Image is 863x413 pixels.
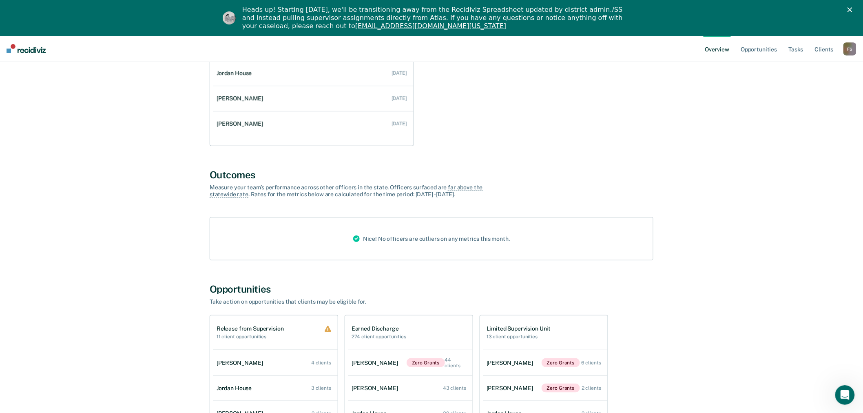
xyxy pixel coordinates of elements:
[392,70,407,76] div: [DATE]
[843,42,856,56] button: FS
[347,218,516,260] div: Nice! No officers are outliers on any metrics this month.
[352,325,406,332] h1: Earned Discharge
[739,36,779,62] a: Opportunities
[311,360,331,366] div: 4 clients
[210,169,653,181] div: Outcomes
[487,334,551,340] h2: 13 client opportunities
[443,385,466,391] div: 43 clients
[787,36,805,62] a: Tasks
[217,385,255,392] div: Jordan House
[487,360,536,366] div: [PERSON_NAME]
[352,385,401,392] div: [PERSON_NAME]
[210,283,653,295] div: Opportunities
[848,7,856,12] div: Close
[311,385,331,391] div: 3 clients
[843,42,856,56] div: F S
[392,121,407,127] div: [DATE]
[581,360,601,366] div: 6 clients
[223,11,236,24] img: Profile image for Kim
[352,360,401,366] div: [PERSON_NAME]
[445,357,466,369] div: 44 clients
[407,358,445,367] span: Zero Grants
[213,87,414,110] a: [PERSON_NAME] [DATE]
[217,325,284,332] h1: Release from Supervision
[487,385,536,392] div: [PERSON_NAME]
[217,70,255,77] div: Jordan House
[213,377,338,400] a: Jordan House 3 clients
[217,334,284,340] h2: 11 client opportunities
[542,384,580,393] span: Zero Grants
[542,358,580,367] span: Zero Grants
[242,6,627,30] div: Heads up! Starting [DATE], we'll be transitioning away from the Recidiviz Spreadsheet updated by ...
[213,112,414,135] a: [PERSON_NAME] [DATE]
[217,120,266,127] div: [PERSON_NAME]
[348,377,473,400] a: [PERSON_NAME] 43 clients
[213,351,338,375] a: [PERSON_NAME] 4 clients
[582,385,601,391] div: 2 clients
[217,360,266,366] div: [PERSON_NAME]
[483,350,608,375] a: [PERSON_NAME]Zero Grants 6 clients
[213,62,414,85] a: Jordan House [DATE]
[210,184,483,198] span: far above the statewide rate
[348,349,473,377] a: [PERSON_NAME]Zero Grants 44 clients
[7,44,46,53] img: Recidiviz
[352,334,406,340] h2: 274 client opportunities
[813,36,835,62] a: Clients
[704,36,731,62] a: Overview
[210,298,495,305] div: Take action on opportunities that clients may be eligible for.
[355,22,506,30] a: [EMAIL_ADDRESS][DOMAIN_NAME][US_STATE]
[487,325,551,332] h1: Limited Supervision Unit
[217,95,266,102] div: [PERSON_NAME]
[210,184,495,198] div: Measure your team’s performance across other officer s in the state. Officer s surfaced are . Rat...
[835,385,855,405] iframe: Intercom live chat
[392,95,407,101] div: [DATE]
[483,375,608,401] a: [PERSON_NAME]Zero Grants 2 clients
